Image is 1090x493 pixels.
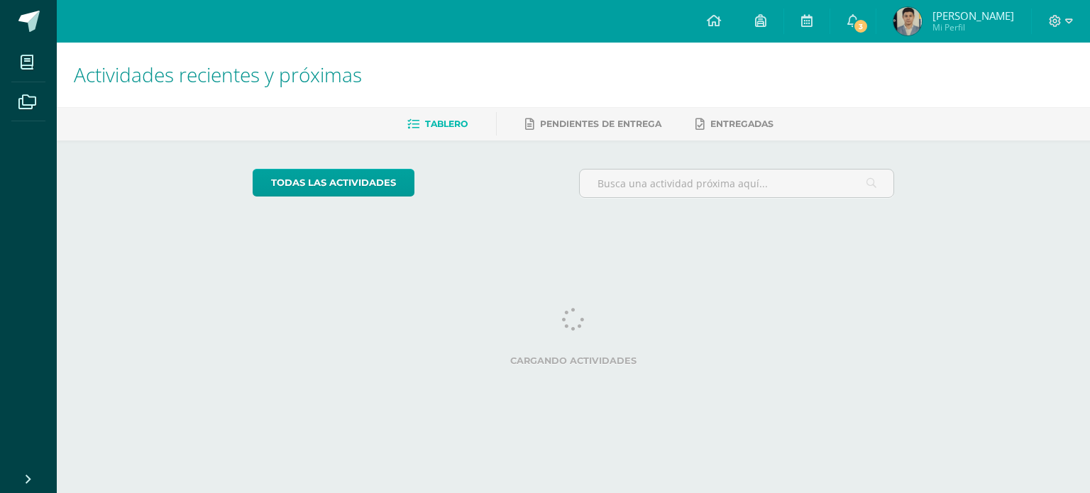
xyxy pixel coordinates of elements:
[253,355,895,366] label: Cargando actividades
[580,170,894,197] input: Busca una actividad próxima aquí...
[710,118,774,129] span: Entregadas
[540,118,661,129] span: Pendientes de entrega
[932,21,1014,33] span: Mi Perfil
[74,61,362,88] span: Actividades recientes y próximas
[932,9,1014,23] span: [PERSON_NAME]
[253,169,414,196] a: todas las Actividades
[407,113,468,135] a: Tablero
[893,7,922,35] img: 7fee766d8ac52d7d257e4f31d949d49f.png
[425,118,468,129] span: Tablero
[853,18,869,34] span: 3
[695,113,774,135] a: Entregadas
[525,113,661,135] a: Pendientes de entrega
